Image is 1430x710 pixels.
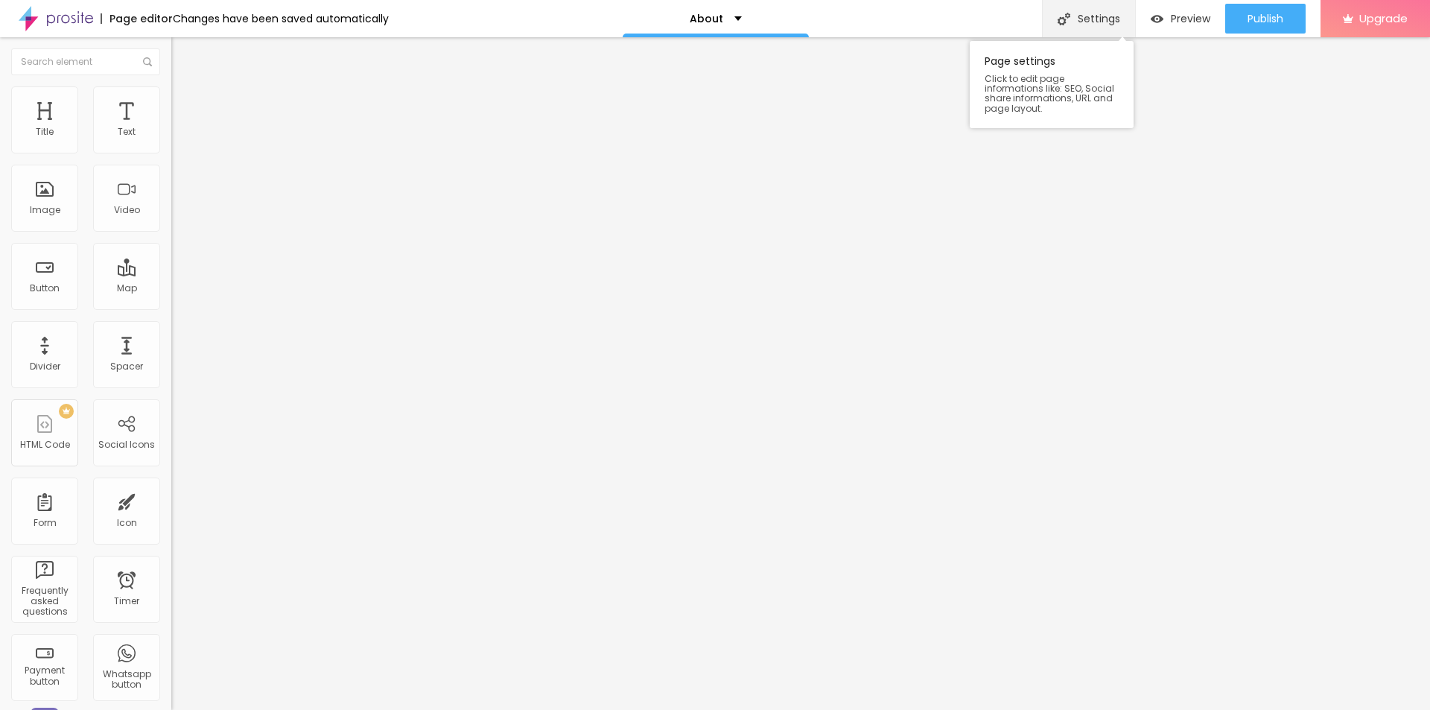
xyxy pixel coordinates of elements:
div: Timer [114,596,139,606]
div: Page settings [970,41,1134,128]
input: Search element [11,48,160,75]
span: Click to edit page informations like: SEO, Social share informations, URL and page layout. [985,74,1119,113]
div: Button [30,283,60,294]
img: Icone [1058,13,1070,25]
button: Publish [1225,4,1306,34]
div: Changes have been saved automatically [173,13,389,24]
span: Upgrade [1359,12,1408,25]
span: Preview [1171,13,1210,25]
div: HTML Code [20,440,70,450]
div: Page editor [101,13,173,24]
div: Icon [117,518,137,528]
div: Text [118,127,136,137]
button: Preview [1136,4,1225,34]
img: view-1.svg [1151,13,1163,25]
div: Frequently asked questions [15,586,74,618]
div: Video [114,205,140,215]
div: Form [34,518,57,528]
iframe: Editor [171,37,1430,710]
div: Whatsapp button [97,669,156,691]
div: Social Icons [98,440,155,450]
div: Title [36,127,54,137]
img: Icone [143,57,152,66]
p: About [690,13,723,24]
div: Spacer [110,361,143,372]
div: Map [117,283,137,294]
div: Image [30,205,60,215]
span: Publish [1248,13,1283,25]
div: Payment button [15,665,74,687]
div: Divider [30,361,60,372]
